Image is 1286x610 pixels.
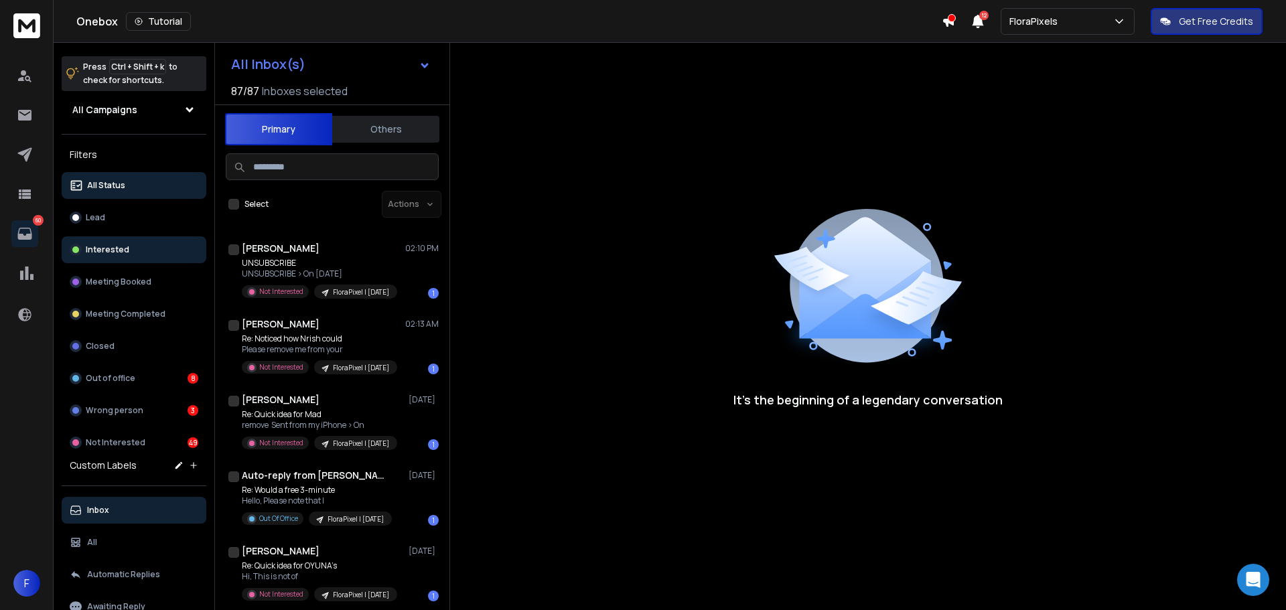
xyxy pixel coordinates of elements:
[242,409,397,420] p: Re: Quick idea for Mad
[259,362,303,372] p: Not Interested
[62,96,206,123] button: All Campaigns
[231,58,305,71] h1: All Inbox(s)
[62,301,206,327] button: Meeting Completed
[409,546,439,556] p: [DATE]
[126,12,191,31] button: Tutorial
[225,113,332,145] button: Primary
[409,394,439,405] p: [DATE]
[87,569,160,580] p: Automatic Replies
[242,258,397,269] p: UNSUBSCRIBE
[242,544,319,558] h1: [PERSON_NAME]
[11,220,38,247] a: 60
[1179,15,1253,28] p: Get Free Credits
[333,590,389,600] p: FloraPixel | [DATE]
[62,561,206,588] button: Automatic Replies
[87,537,97,548] p: All
[333,363,389,373] p: FloraPixel | [DATE]
[428,439,439,450] div: 1
[86,277,151,287] p: Meeting Booked
[242,571,397,582] p: Hi, This is not of
[244,199,269,210] label: Select
[405,319,439,329] p: 02:13 AM
[83,60,177,87] p: Press to check for shortcuts.
[188,405,198,416] div: 3
[87,180,125,191] p: All Status
[1009,15,1063,28] p: FloraPixels
[1151,8,1263,35] button: Get Free Credits
[86,309,165,319] p: Meeting Completed
[242,269,397,279] p: UNSUBSCRIBE > On [DATE]
[242,420,397,431] p: remove Sent from my iPhone > On
[242,560,397,571] p: Re: Quick idea for OYUNA’s
[333,439,389,449] p: FloraPixel | [DATE]
[242,393,319,406] h1: [PERSON_NAME]
[62,236,206,263] button: Interested
[328,514,384,524] p: FloraPixel | [DATE]
[979,11,989,20] span: 12
[332,115,439,144] button: Others
[409,470,439,481] p: [DATE]
[62,204,206,231] button: Lead
[62,145,206,164] h3: Filters
[259,589,303,599] p: Not Interested
[428,288,439,299] div: 1
[87,505,109,516] p: Inbox
[428,591,439,601] div: 1
[72,103,137,117] h1: All Campaigns
[405,243,439,254] p: 02:10 PM
[62,269,206,295] button: Meeting Booked
[62,529,206,556] button: All
[86,373,135,384] p: Out of office
[242,485,392,495] p: Re: Would a free 3-minute
[62,397,206,424] button: Wrong person3
[76,12,942,31] div: Onebox
[242,333,397,344] p: Re: Noticed how Nrish could
[62,497,206,524] button: Inbox
[62,172,206,199] button: All Status
[86,212,105,223] p: Lead
[188,373,198,384] div: 8
[242,469,389,482] h1: Auto-reply from [PERSON_NAME][EMAIL_ADDRESS][DOMAIN_NAME]
[242,242,319,255] h1: [PERSON_NAME]
[86,244,129,255] p: Interested
[33,215,44,226] p: 60
[188,437,198,448] div: 49
[220,51,441,78] button: All Inbox(s)
[86,341,115,352] p: Closed
[70,459,137,472] h3: Custom Labels
[428,515,439,526] div: 1
[242,317,319,331] h1: [PERSON_NAME]
[333,287,389,297] p: FloraPixel | [DATE]
[86,437,145,448] p: Not Interested
[259,514,298,524] p: Out Of Office
[231,83,259,99] span: 87 / 87
[13,570,40,597] button: F
[1237,564,1269,596] div: Open Intercom Messenger
[733,390,1003,409] p: It’s the beginning of a legendary conversation
[86,405,143,416] p: Wrong person
[242,495,392,506] p: Hello, Please note that I
[109,59,166,74] span: Ctrl + Shift + k
[242,344,397,355] p: Please remove me from your
[62,429,206,456] button: Not Interested49
[262,83,348,99] h3: Inboxes selected
[62,365,206,392] button: Out of office8
[259,287,303,297] p: Not Interested
[62,333,206,360] button: Closed
[428,364,439,374] div: 1
[259,438,303,448] p: Not Interested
